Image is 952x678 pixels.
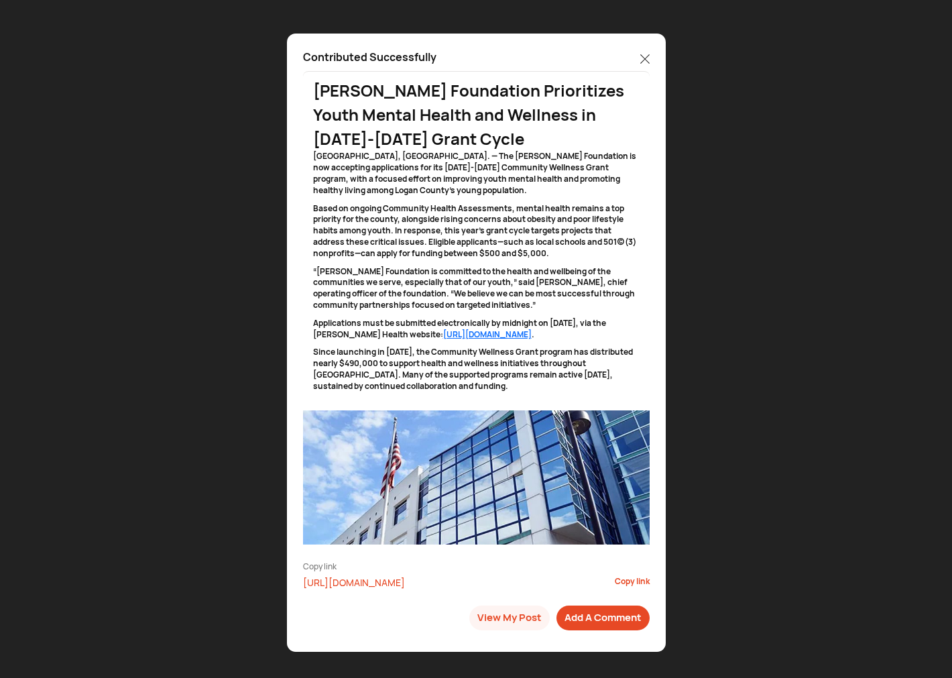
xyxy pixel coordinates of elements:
p: Based on ongoing Community Health Assessments, mental health remains a top priority for the count... [313,203,640,260]
p: Since launching in [DATE], the Community Wellness Grant program has distributed nearly $490,000 t... [313,347,640,392]
a: [URL][DOMAIN_NAME] [443,329,532,340]
p: [GEOGRAPHIC_DATA], [GEOGRAPHIC_DATA]. — The [PERSON_NAME] Foundation is now accepting application... [313,151,640,196]
div: Copy link [615,575,650,589]
p: Contributed Successfully [303,50,436,64]
div: [PERSON_NAME] Foundation Prioritizes Youth Mental Health and Wellness in [DATE]-[DATE] Grant Cycle [313,78,640,151]
button: View My Post [469,606,550,630]
div: [URL][DOMAIN_NAME] [303,575,597,589]
p: “[PERSON_NAME] Foundation is committed to the health and wellbeing of the communities we serve, e... [313,266,640,311]
p: Applications must be submitted electronically by midnight on [DATE], via the [PERSON_NAME] Health... [313,318,640,341]
img: resizeImage [303,410,650,545]
button: Add A Comment [556,606,650,630]
div: Copy link [303,561,650,573]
